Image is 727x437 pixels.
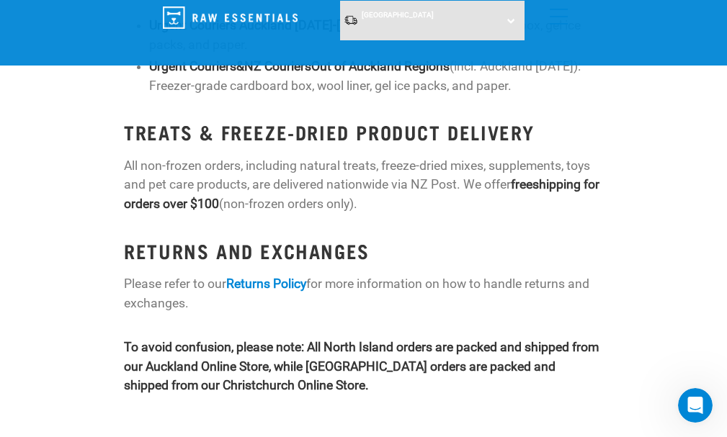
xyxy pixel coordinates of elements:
[678,388,713,423] iframe: Intercom live chat
[236,59,244,73] strong: &
[124,126,535,137] strong: TREATS & FREEZE-DRIED PRODUCT DELIVERY
[149,57,602,95] li: (incl. Auckland [DATE]): Freezer-grade cardboard box, wool liner, gel ice packs, and paper.
[124,177,599,210] strong: shipping for orders over $100
[511,177,532,192] strong: free
[124,274,603,312] p: Please refer to our for more information on how to handle returns and exchanges.
[149,59,450,73] strong: Urgent Couriers Out of Auckland Regions
[244,59,311,73] strong: NZ Couriers
[344,14,358,26] img: van-moving.png
[163,6,298,29] img: Raw Essentials Logo
[124,156,603,213] p: All non-frozen orders, including natural treats, freeze-dried mixes, supplements, toys and pet ca...
[124,340,599,392] strong: To avoid confusion, please note: All North Island orders are packed and shipped from our Auckland...
[362,11,434,19] span: [GEOGRAPHIC_DATA]
[226,276,306,291] a: Returns Policy
[124,245,370,256] strong: RETURNS AND EXCHANGES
